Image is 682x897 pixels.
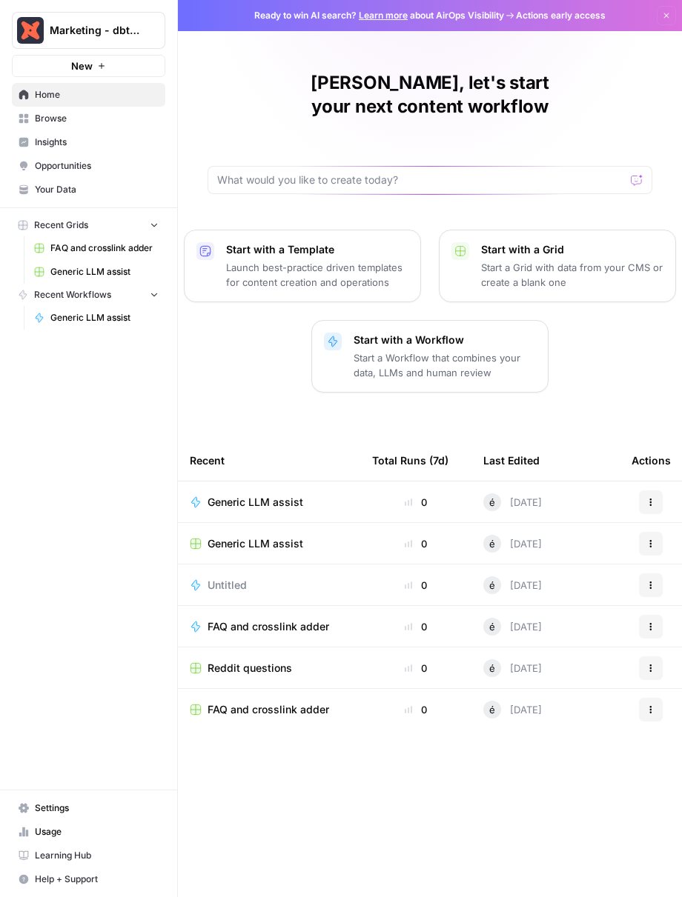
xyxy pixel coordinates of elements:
a: Untitled [190,578,348,593]
span: Insights [35,136,159,149]
div: 0 [372,661,460,676]
span: Your Data [35,183,159,196]
a: Learn more [359,10,408,21]
div: [DATE] [483,535,542,553]
span: é [489,619,495,634]
div: Recent [190,440,348,481]
p: Start a Workflow that combines your data, LLMs and human review [354,350,536,380]
div: [DATE] [483,659,542,677]
span: Learning Hub [35,849,159,862]
span: Help + Support [35,873,159,886]
span: FAQ and crosslink adder [50,241,159,255]
div: Last Edited [483,440,540,481]
div: 0 [372,619,460,634]
span: Ready to win AI search? about AirOps Visibility [254,9,504,22]
span: Recent Workflows [34,288,111,301]
span: Generic LLM assist [50,265,159,279]
a: FAQ and crosslink adder [27,236,165,260]
span: Settings [35,801,159,815]
div: Total Runs (7d) [372,440,448,481]
span: Reddit questions [208,661,292,676]
button: Recent Workflows [12,284,165,306]
a: Generic LLM assist [27,260,165,284]
p: Launch best-practice driven templates for content creation and operations [226,260,408,290]
div: [DATE] [483,493,542,511]
span: Home [35,88,159,101]
div: [DATE] [483,576,542,594]
img: Marketing - dbt Labs Logo [17,17,44,44]
a: Generic LLM assist [190,495,348,510]
a: Home [12,83,165,107]
div: [DATE] [483,618,542,636]
div: Actions [632,440,671,481]
a: Generic LLM assist [190,536,348,551]
span: Generic LLM assist [50,311,159,324]
div: 0 [372,578,460,593]
button: Recent Grids [12,214,165,236]
div: 0 [372,536,460,551]
button: Start with a TemplateLaunch best-practice driven templates for content creation and operations [184,230,421,302]
span: Marketing - dbt Labs [50,23,139,38]
span: é [489,495,495,510]
span: é [489,578,495,593]
input: What would you like to create today? [217,173,625,187]
div: 0 [372,702,460,717]
p: Start a Grid with data from your CMS or create a blank one [481,260,663,290]
span: Recent Grids [34,219,88,232]
a: Browse [12,107,165,130]
p: Start with a Workflow [354,333,536,347]
span: é [489,536,495,551]
span: é [489,702,495,717]
span: Opportunities [35,159,159,173]
h1: [PERSON_NAME], let's start your next content workflow [208,71,652,119]
span: Browse [35,112,159,125]
span: Generic LLM assist [208,536,303,551]
span: Actions early access [516,9,606,22]
span: FAQ and crosslink adder [208,619,329,634]
div: 0 [372,495,460,510]
span: FAQ and crosslink adder [208,702,329,717]
a: Reddit questions [190,661,348,676]
p: Start with a Template [226,242,408,257]
button: Workspace: Marketing - dbt Labs [12,12,165,49]
div: [DATE] [483,701,542,718]
a: FAQ and crosslink adder [190,702,348,717]
button: Start with a GridStart a Grid with data from your CMS or create a blank one [439,230,676,302]
a: Insights [12,130,165,154]
p: Start with a Grid [481,242,663,257]
button: New [12,55,165,77]
button: Help + Support [12,867,165,891]
span: New [71,59,93,73]
a: FAQ and crosslink adder [190,619,348,634]
a: Usage [12,820,165,844]
a: Your Data [12,178,165,201]
span: Usage [35,825,159,838]
a: Settings [12,796,165,820]
a: Generic LLM assist [27,306,165,330]
button: Start with a WorkflowStart a Workflow that combines your data, LLMs and human review [311,320,549,393]
a: Opportunities [12,154,165,178]
a: Learning Hub [12,844,165,867]
span: é [489,661,495,676]
span: Untitled [208,578,247,593]
span: Generic LLM assist [208,495,303,510]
